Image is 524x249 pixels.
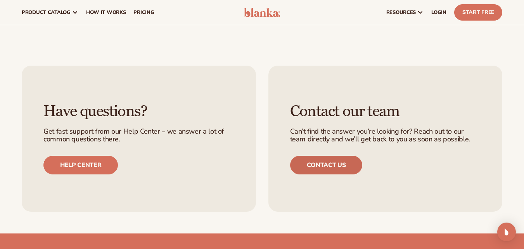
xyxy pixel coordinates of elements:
span: pricing [133,9,154,16]
span: LOGIN [431,9,446,16]
p: Can’t find the answer you’re looking for? Reach out to our team directly and we’ll get back to yo... [290,128,481,143]
div: Open Intercom Messenger [497,223,516,241]
a: Start Free [454,4,502,21]
img: logo [244,8,280,17]
a: Help center [43,156,118,174]
p: Get fast support from our Help Center – we answer a lot of common questions there. [43,128,234,143]
a: Contact us [290,156,363,174]
span: How It Works [86,9,126,16]
span: resources [386,9,416,16]
h3: Have questions? [43,103,234,120]
span: product catalog [22,9,71,16]
h3: Contact our team [290,103,481,120]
